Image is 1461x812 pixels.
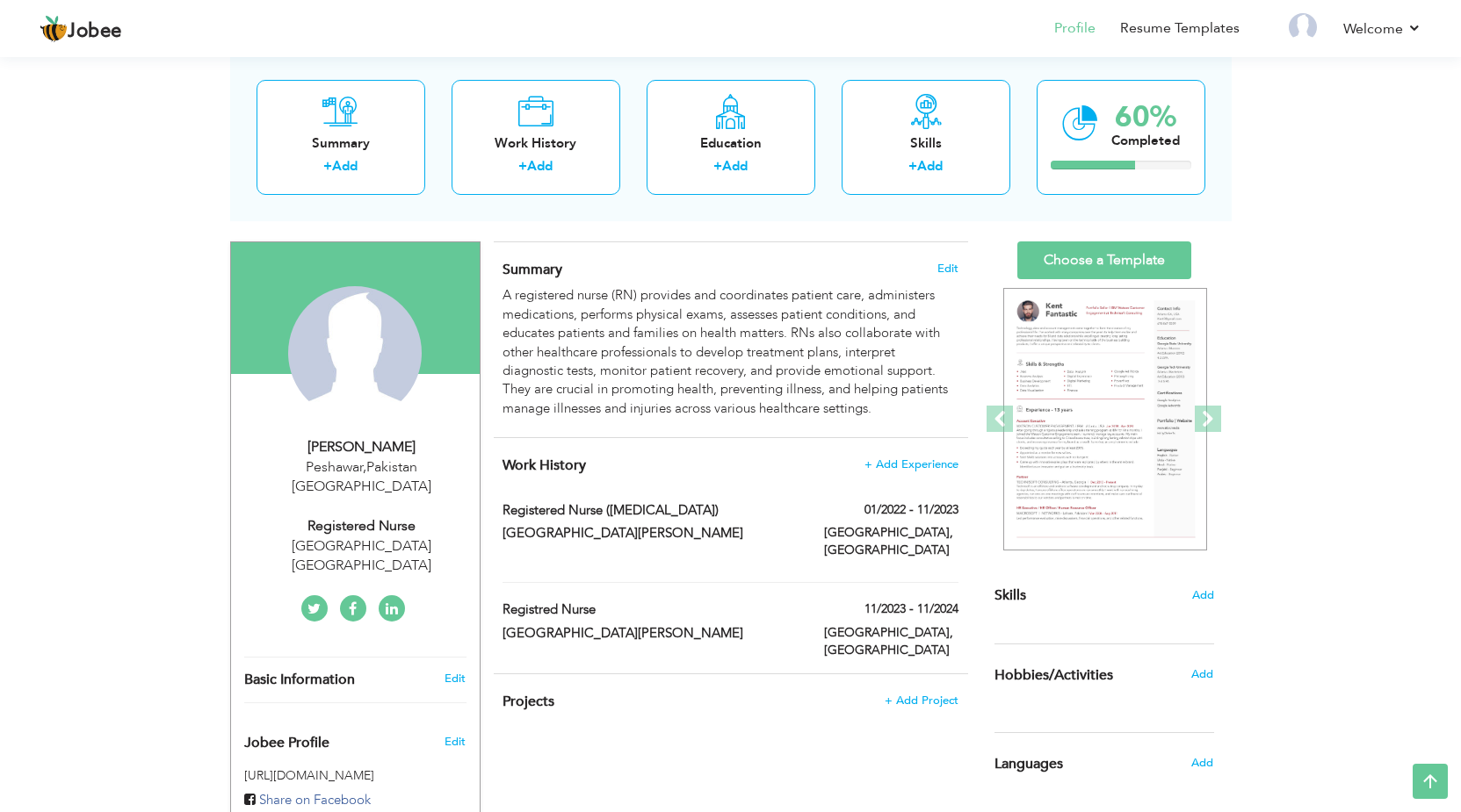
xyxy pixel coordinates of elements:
label: + [908,157,917,176]
span: + Add Project [885,694,958,707]
label: + [713,157,722,176]
span: Share on Facebook [259,791,371,808]
label: + [323,157,332,176]
label: Registred Nurse [503,600,798,619]
div: Summary [271,133,411,152]
div: 60% [1111,102,1180,131]
label: Registered Nurse ([MEDICAL_DATA]) [503,501,798,520]
a: Add [917,157,943,175]
span: Add [1192,587,1214,604]
img: Profile Img [1289,13,1317,41]
div: Skills [856,133,996,152]
label: [GEOGRAPHIC_DATA][PERSON_NAME] [503,524,798,543]
label: [GEOGRAPHIC_DATA][PERSON_NAME] [503,624,798,643]
span: Work History [503,456,586,475]
div: Registered Nurse [244,516,480,536]
a: Add [527,157,553,175]
span: Projects [503,692,554,711]
label: 01/2022 - 11/2023 [864,501,958,519]
h4: Adding a summary is a quick and easy way to highlight your experience and interests. [503,261,958,278]
span: Languages [994,757,1063,772]
a: Resume Templates [1120,18,1240,39]
span: Jobee Profile [244,736,329,751]
span: Summary [503,260,562,279]
a: Welcome [1343,18,1421,40]
h4: This helps to highlight the project, tools and skills you have worked on. [503,693,958,710]
label: [GEOGRAPHIC_DATA], [GEOGRAPHIC_DATA] [824,524,958,559]
span: Add [1191,755,1213,771]
h5: [URL][DOMAIN_NAME] [244,769,467,782]
div: Share some of your professional and personal interests. [981,644,1227,706]
span: Hobbies/Activities [994,668,1113,684]
span: Basic Information [244,672,355,688]
a: Add [332,157,358,175]
img: jobee.io [40,15,68,43]
a: Choose a Template [1017,241,1191,279]
a: Edit [445,671,466,686]
div: [GEOGRAPHIC_DATA] [GEOGRAPHIC_DATA] [244,536,480,577]
span: + Add Experience [864,458,958,471]
a: Profile [1054,18,1096,39]
span: Edit [445,734,466,750]
span: , [363,457,366,477]
label: [GEOGRAPHIC_DATA], [GEOGRAPHIC_DATA] [824,624,958,659]
h4: This helps to show the companies you have worked for. [503,456,958,474]
div: [PERSON_NAME] [244,437,480,457]
span: Jobee [68,22,122,41]
span: Skills [994,586,1026,605]
div: Education [661,133,801,152]
div: Completed [1111,131,1180,149]
div: Work History [466,133,606,152]
img: SAQIB KHAN [288,286,422,420]
span: Edit [937,262,958,275]
label: + [518,157,527,176]
label: 11/2023 - 11/2024 [864,600,958,618]
div: Show your familiar languages. [994,732,1214,794]
span: Add [1191,666,1213,682]
div: Peshawar Pakistan [GEOGRAPHIC_DATA] [244,457,480,498]
a: Add [722,157,748,175]
a: Jobee [40,15,122,43]
div: A registered nurse (RN) provides and coordinates patient care, administers medications, performs ... [503,286,958,418]
div: Enhance your career by creating a custom URL for your Jobee public profile. [231,716,480,760]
